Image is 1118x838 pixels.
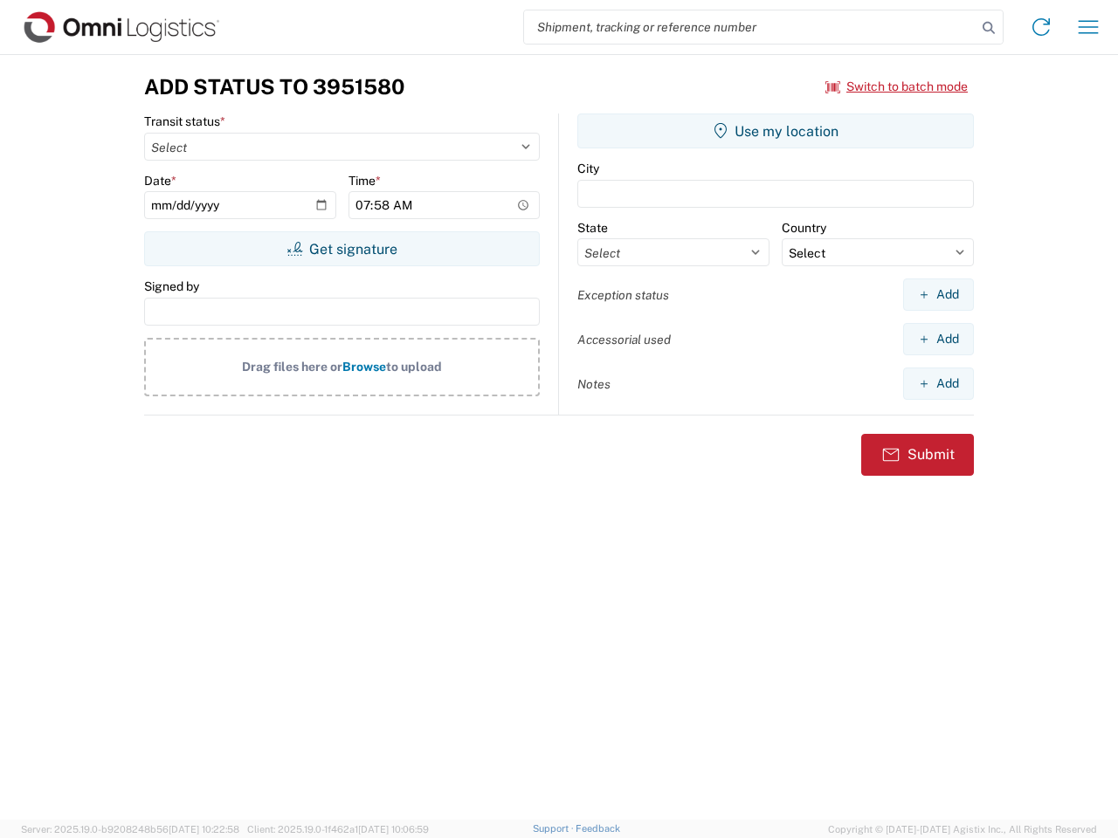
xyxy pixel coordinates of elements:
[903,278,974,311] button: Add
[533,823,576,834] a: Support
[144,231,540,266] button: Get signature
[144,173,176,189] label: Date
[342,360,386,374] span: Browse
[903,367,974,400] button: Add
[386,360,442,374] span: to upload
[169,824,239,835] span: [DATE] 10:22:58
[576,823,620,834] a: Feedback
[144,113,225,129] label: Transit status
[577,287,669,303] label: Exception status
[782,220,826,236] label: Country
[21,824,239,835] span: Server: 2025.19.0-b9208248b56
[242,360,342,374] span: Drag files here or
[577,161,599,176] label: City
[825,72,968,101] button: Switch to batch mode
[577,332,671,347] label: Accessorial used
[828,821,1097,837] span: Copyright © [DATE]-[DATE] Agistix Inc., All Rights Reserved
[358,824,429,835] span: [DATE] 10:06:59
[577,113,974,148] button: Use my location
[861,434,974,476] button: Submit
[247,824,429,835] span: Client: 2025.19.0-1f462a1
[577,376,611,392] label: Notes
[349,173,381,189] label: Time
[577,220,608,236] label: State
[144,278,199,294] label: Signed by
[903,323,974,355] button: Add
[144,74,404,100] h3: Add Status to 3951580
[524,10,977,44] input: Shipment, tracking or reference number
